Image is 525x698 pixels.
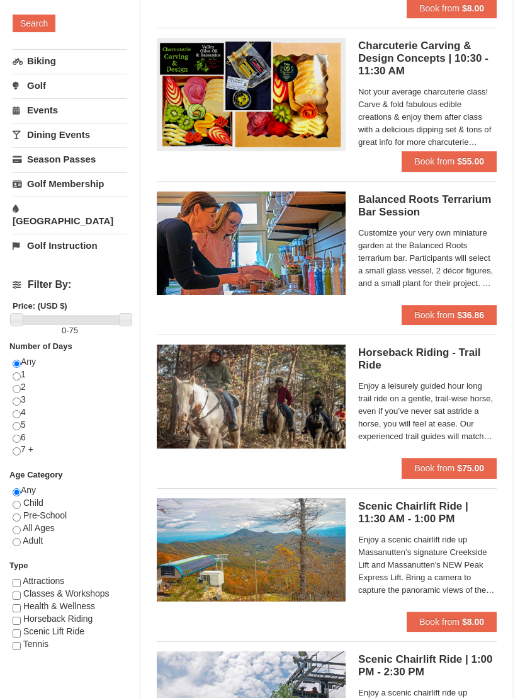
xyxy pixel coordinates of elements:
a: Dining Events [13,123,127,146]
strong: $55.00 [457,156,484,166]
strong: $75.00 [457,463,484,473]
div: Any [13,484,127,559]
span: Enjoy a scenic chairlift ride up Massanutten’s signature Creekside Lift and Massanutten's NEW Pea... [358,534,497,597]
img: 24896431-13-a88f1aaf.jpg [157,498,346,602]
a: Season Passes [13,147,127,171]
a: Golf Membership [13,172,127,195]
img: 18871151-30-393e4332.jpg [157,192,346,295]
h5: Scenic Chairlift Ride | 11:30 AM - 1:00 PM [358,500,497,525]
h5: Horseback Riding - Trail Ride [358,346,497,372]
a: Golf Instruction [13,234,127,257]
span: Horseback Riding [23,614,93,624]
span: Tennis [23,639,48,649]
h4: Filter By: [13,279,127,290]
span: Enjoy a leisurely guided hour long trail ride on a gentle, trail-wise horse, even if you’ve never... [358,380,497,443]
span: Not your average charcuterie class! Carve & fold fabulous edible creations & enjoy them after cla... [358,86,497,149]
a: Biking [13,49,127,72]
span: 75 [69,326,78,335]
span: Child [23,498,43,508]
h5: Scenic Chairlift Ride | 1:00 PM - 2:30 PM [358,653,497,678]
strong: Type [9,561,28,570]
button: Search [13,14,55,32]
strong: $36.86 [457,310,484,320]
span: Book from [414,310,454,320]
span: Attractions [23,576,64,586]
img: 18871151-79-7a7e7977.png [157,38,346,151]
label: - [13,324,127,337]
span: Book from [419,3,460,13]
div: Any 1 2 3 4 5 6 7 + [13,356,127,469]
span: 0 [62,326,66,335]
span: Book from [414,463,454,473]
button: Book from $55.00 [402,151,497,171]
span: Pre-School [23,510,67,520]
span: All Ages [23,523,55,533]
strong: Age Category [9,470,63,479]
span: Health & Wellness [23,601,95,611]
strong: Number of Days [9,341,72,351]
img: 21584748-79-4e8ac5ed.jpg [157,345,346,448]
strong: $8.00 [462,617,484,627]
h5: Balanced Roots Terrarium Bar Session [358,193,497,219]
a: Events [13,98,127,122]
button: Book from $75.00 [402,458,497,478]
span: Book from [414,156,454,166]
strong: $8.00 [462,3,484,13]
strong: Price: (USD $) [13,301,67,311]
span: Scenic Lift Ride [23,626,84,636]
span: Adult [23,535,43,546]
button: Book from $36.86 [402,305,497,325]
span: Classes & Workshops [23,588,110,598]
button: Book from $8.00 [407,612,497,632]
span: Book from [419,617,460,627]
a: [GEOGRAPHIC_DATA] [13,197,127,232]
span: Customize your very own miniature garden at the Balanced Roots terrarium bar. Participants will s... [358,227,497,290]
h5: Charcuterie Carving & Design Concepts | 10:30 - 11:30 AM [358,40,497,77]
a: Golf [13,74,127,97]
